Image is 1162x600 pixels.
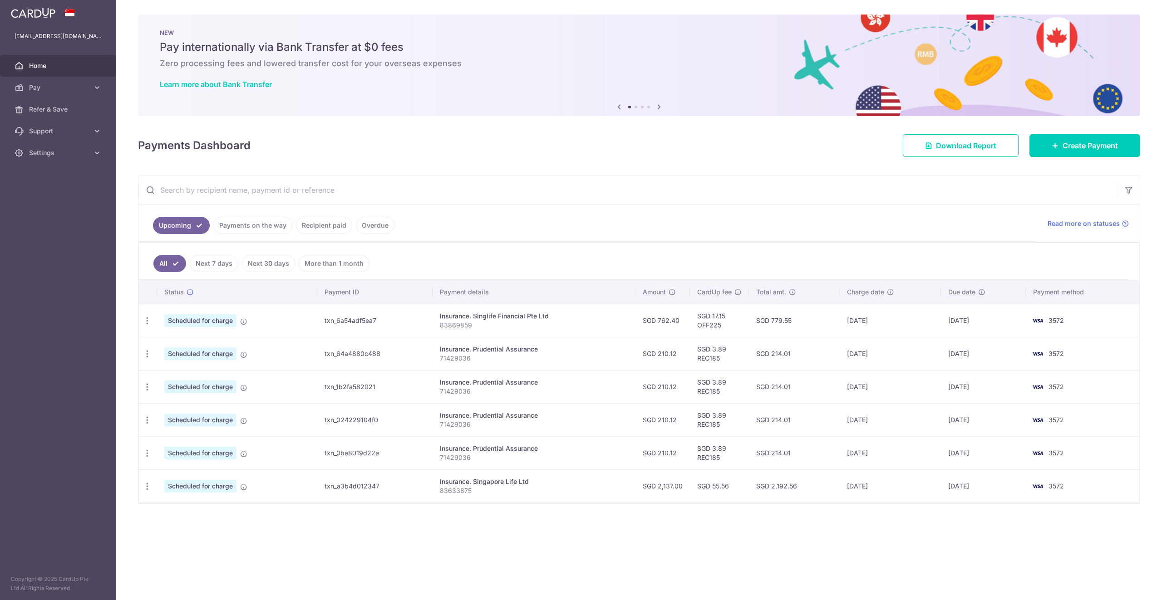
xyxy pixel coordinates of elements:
[941,370,1026,403] td: [DATE]
[749,370,840,403] td: SGD 214.01
[1029,134,1140,157] a: Create Payment
[690,436,749,469] td: SGD 3.89 REC185
[1049,350,1064,357] span: 3572
[29,61,89,70] span: Home
[29,83,89,92] span: Pay
[164,480,236,493] span: Scheduled for charge
[1048,219,1129,228] a: Read more on statuses
[164,380,236,393] span: Scheduled for charge
[643,288,666,297] span: Amount
[1104,573,1153,595] iframe: Opens a widget where you can find more information
[164,314,236,327] span: Scheduled for charge
[941,469,1026,502] td: [DATE]
[190,255,238,272] a: Next 7 days
[690,337,749,370] td: SGD 3.89 REC185
[635,469,690,502] td: SGD 2,137.00
[160,80,272,89] a: Learn more about Bank Transfer
[317,370,433,403] td: txn_1b2fa582021
[1049,317,1064,324] span: 3572
[296,217,352,234] a: Recipient paid
[1029,348,1047,359] img: Bank Card
[903,134,1019,157] a: Download Report
[440,486,628,495] p: 83633875
[697,288,732,297] span: CardUp fee
[749,403,840,436] td: SGD 214.01
[440,321,628,330] p: 83869859
[440,312,628,321] div: Insurance. Singlife Financial Pte Ltd
[153,217,210,234] a: Upcoming
[317,280,433,304] th: Payment ID
[749,436,840,469] td: SGD 214.01
[11,7,55,18] img: CardUp
[138,15,1140,116] img: Bank transfer banner
[164,347,236,360] span: Scheduled for charge
[690,370,749,403] td: SGD 3.89 REC185
[160,58,1118,69] h6: Zero processing fees and lowered transfer cost for your overseas expenses
[317,337,433,370] td: txn_64a4880c488
[440,387,628,396] p: 71429036
[138,176,1118,205] input: Search by recipient name, payment id or reference
[160,40,1118,54] h5: Pay internationally via Bank Transfer at $0 fees
[440,378,628,387] div: Insurance. Prudential Assurance
[941,436,1026,469] td: [DATE]
[440,453,628,462] p: 71429036
[1063,140,1118,151] span: Create Payment
[153,255,186,272] a: All
[690,469,749,502] td: SGD 55.56
[138,137,251,154] h4: Payments Dashboard
[840,370,941,403] td: [DATE]
[840,436,941,469] td: [DATE]
[1049,383,1064,390] span: 3572
[440,477,628,486] div: Insurance. Singapore Life Ltd
[749,304,840,337] td: SGD 779.55
[1029,415,1047,425] img: Bank Card
[948,288,975,297] span: Due date
[941,403,1026,436] td: [DATE]
[690,403,749,436] td: SGD 3.89 REC185
[160,29,1118,36] p: NEW
[840,403,941,436] td: [DATE]
[1049,482,1064,490] span: 3572
[1029,381,1047,392] img: Bank Card
[840,337,941,370] td: [DATE]
[15,32,102,41] p: [EMAIL_ADDRESS][DOMAIN_NAME]
[317,304,433,337] td: txn_6a54adf5ea7
[756,288,786,297] span: Total amt.
[840,304,941,337] td: [DATE]
[936,140,996,151] span: Download Report
[433,280,635,304] th: Payment details
[317,403,433,436] td: txn_024229104f0
[1048,219,1120,228] span: Read more on statuses
[1029,448,1047,459] img: Bank Card
[941,337,1026,370] td: [DATE]
[635,304,690,337] td: SGD 762.40
[440,444,628,453] div: Insurance. Prudential Assurance
[1049,416,1064,424] span: 3572
[749,469,840,502] td: SGD 2,192.56
[1029,481,1047,492] img: Bank Card
[29,148,89,157] span: Settings
[242,255,295,272] a: Next 30 days
[635,370,690,403] td: SGD 210.12
[847,288,884,297] span: Charge date
[941,304,1026,337] td: [DATE]
[635,337,690,370] td: SGD 210.12
[840,469,941,502] td: [DATE]
[635,436,690,469] td: SGD 210.12
[440,354,628,363] p: 71429036
[440,420,628,429] p: 71429036
[440,411,628,420] div: Insurance. Prudential Assurance
[635,403,690,436] td: SGD 210.12
[164,414,236,426] span: Scheduled for charge
[317,469,433,502] td: txn_a3b4d012347
[213,217,292,234] a: Payments on the way
[164,447,236,459] span: Scheduled for charge
[29,127,89,136] span: Support
[164,288,184,297] span: Status
[356,217,394,234] a: Overdue
[1026,280,1139,304] th: Payment method
[749,337,840,370] td: SGD 214.01
[1049,449,1064,457] span: 3572
[317,436,433,469] td: txn_0be8019d22e
[690,304,749,337] td: SGD 17.15 OFF225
